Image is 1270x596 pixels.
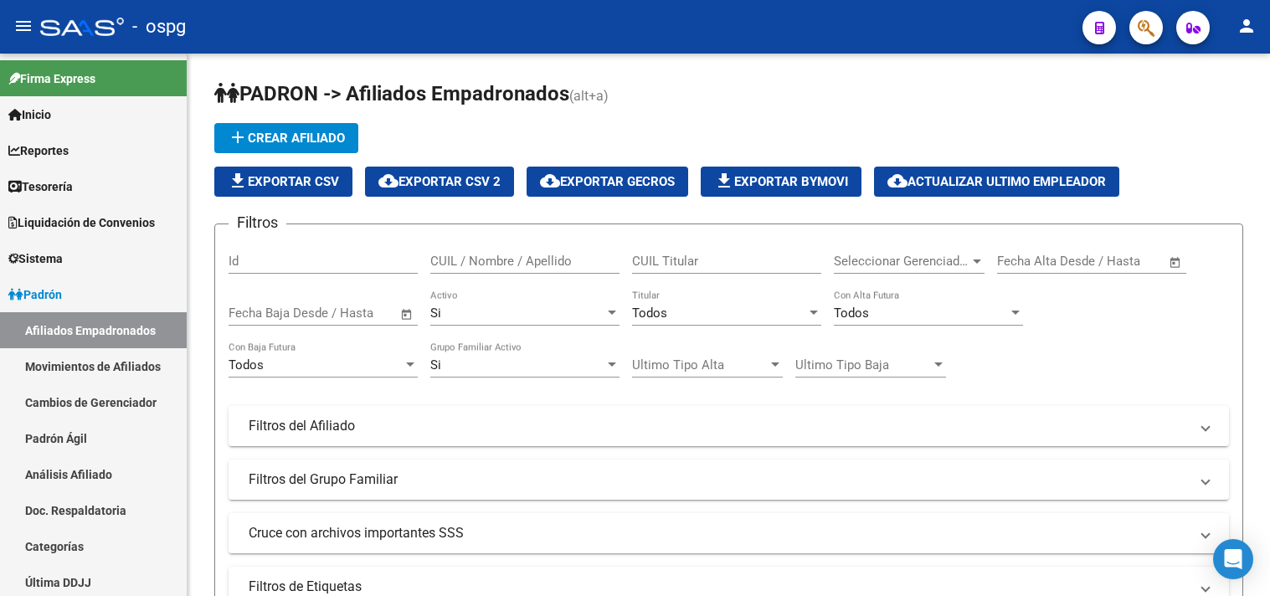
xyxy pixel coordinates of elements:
[834,254,969,269] span: Seleccionar Gerenciador
[249,578,1189,596] mat-panel-title: Filtros de Etiquetas
[8,69,95,88] span: Firma Express
[8,177,73,196] span: Tesorería
[834,306,869,321] span: Todos
[228,171,248,191] mat-icon: file_download
[632,306,667,321] span: Todos
[249,417,1189,435] mat-panel-title: Filtros del Afiliado
[887,174,1106,189] span: Actualizar ultimo Empleador
[132,8,186,45] span: - ospg
[997,254,1065,269] input: Fecha inicio
[430,306,441,321] span: Si
[378,171,398,191] mat-icon: cloud_download
[229,460,1229,500] mat-expansion-panel-header: Filtros del Grupo Familiar
[365,167,514,197] button: Exportar CSV 2
[874,167,1119,197] button: Actualizar ultimo Empleador
[8,285,62,304] span: Padrón
[527,167,688,197] button: Exportar GECROS
[714,171,734,191] mat-icon: file_download
[540,171,560,191] mat-icon: cloud_download
[311,306,393,321] input: Fecha fin
[378,174,501,189] span: Exportar CSV 2
[398,305,417,324] button: Open calendar
[795,357,931,372] span: Ultimo Tipo Baja
[540,174,675,189] span: Exportar GECROS
[228,127,248,147] mat-icon: add
[8,249,63,268] span: Sistema
[430,357,441,372] span: Si
[8,105,51,124] span: Inicio
[701,167,861,197] button: Exportar Bymovi
[228,174,339,189] span: Exportar CSV
[229,406,1229,446] mat-expansion-panel-header: Filtros del Afiliado
[569,88,609,104] span: (alt+a)
[249,524,1189,542] mat-panel-title: Cruce con archivos importantes SSS
[229,211,286,234] h3: Filtros
[1213,539,1253,579] div: Open Intercom Messenger
[887,171,908,191] mat-icon: cloud_download
[8,141,69,160] span: Reportes
[229,357,264,372] span: Todos
[249,470,1189,489] mat-panel-title: Filtros del Grupo Familiar
[214,123,358,153] button: Crear Afiliado
[214,82,569,105] span: PADRON -> Afiliados Empadronados
[632,357,768,372] span: Ultimo Tipo Alta
[8,213,155,232] span: Liquidación de Convenios
[1080,254,1161,269] input: Fecha fin
[229,513,1229,553] mat-expansion-panel-header: Cruce con archivos importantes SSS
[228,131,345,146] span: Crear Afiliado
[1237,16,1257,36] mat-icon: person
[13,16,33,36] mat-icon: menu
[714,174,848,189] span: Exportar Bymovi
[229,306,296,321] input: Fecha inicio
[1166,253,1185,272] button: Open calendar
[214,167,352,197] button: Exportar CSV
